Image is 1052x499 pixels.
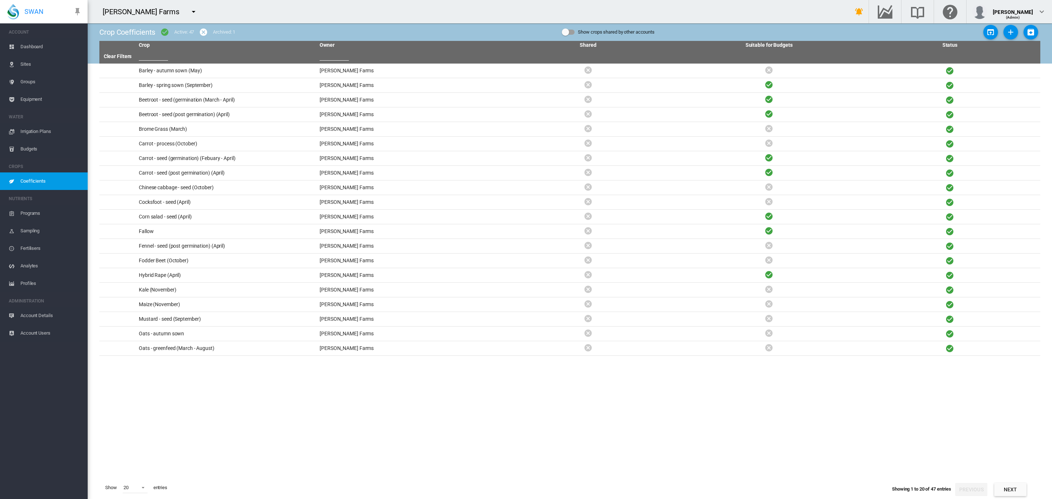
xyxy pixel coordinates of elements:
[317,341,498,355] td: [PERSON_NAME] Farms
[317,239,498,253] td: [PERSON_NAME] Farms
[20,275,82,292] span: Profiles
[136,151,317,165] td: Carrot - seed (germination) (Febuary - April)
[317,283,498,297] td: [PERSON_NAME] Farms
[909,7,926,16] md-icon: Search the knowledge base
[945,285,954,294] i: Active
[945,241,954,251] i: Active
[317,166,498,180] td: [PERSON_NAME] Farms
[317,297,498,312] td: [PERSON_NAME] Farms
[136,341,317,355] td: Oats - greenfeed (March - August)
[1003,25,1018,39] button: Add Crop
[99,64,1040,78] tr: Barley - autumn sown (May) [PERSON_NAME] Farms Active
[213,29,235,35] div: Archived: 1
[765,153,773,162] i: Active
[20,324,82,342] span: Account Users
[99,224,1040,239] tr: Fallow [PERSON_NAME] Farms Active
[99,210,1040,224] tr: Corn salad - seed (April) [PERSON_NAME] Farms Active
[945,212,954,221] i: Active
[99,27,155,37] div: Crop Coefficients
[136,210,317,224] td: Corn salad - seed (April)
[945,344,954,353] i: Active
[24,7,43,16] span: SWAN
[994,483,1026,496] button: Next
[9,193,82,205] span: NUTRIENTS
[136,297,317,312] td: Maize (November)
[317,78,498,92] td: [PERSON_NAME] Farms
[765,226,773,235] i: Active
[945,315,954,324] i: Active
[20,205,82,222] span: Programs
[945,198,954,207] i: Active
[7,4,19,19] img: SWAN-Landscape-Logo-Colour-drop.png
[199,28,208,37] md-icon: icon-cancel
[317,312,498,326] td: [PERSON_NAME] Farms
[99,107,1040,122] tr: Beetroot - seed (post germination) (April) [PERSON_NAME] Farms Active
[20,307,82,324] span: Account Details
[20,257,82,275] span: Analytes
[1026,28,1035,37] md-icon: icon-package-down
[136,93,317,107] td: Beetroot - seed (germination (March - April)
[746,42,793,48] a: Suitable for Budgets
[945,110,954,119] i: Active
[20,56,82,73] span: Sites
[99,78,1040,93] tr: Barley - spring sown (September) [PERSON_NAME] Farms Active
[99,137,1040,151] tr: Carrot - process (October) [PERSON_NAME] Farms Active
[136,78,317,92] td: Barley - spring sown (September)
[945,329,954,338] i: Active
[99,297,1040,312] tr: Maize (November) [PERSON_NAME] Farms Active
[20,222,82,240] span: Sampling
[73,7,82,16] md-icon: icon-pin
[317,122,498,136] td: [PERSON_NAME] Farms
[136,327,317,341] td: Oats - autumn sown
[317,151,498,165] td: [PERSON_NAME] Farms
[20,123,82,140] span: Irrigation Plans
[986,28,995,37] md-icon: icon-open-in-app
[955,483,987,496] button: Previous
[317,327,498,341] td: [PERSON_NAME] Farms
[9,111,82,123] span: WATER
[103,7,186,17] div: [PERSON_NAME] Farms
[99,268,1040,283] tr: Hybrid Rape (April) [PERSON_NAME] Farms Active
[317,180,498,195] td: [PERSON_NAME] Farms
[945,139,954,148] i: Active
[945,168,954,178] i: Active
[945,183,954,192] i: Active
[945,66,954,75] i: Active
[99,180,1040,195] tr: Chinese cabbage - seed (October) [PERSON_NAME] Farms Active
[1006,28,1015,37] md-icon: icon-plus
[136,137,317,151] td: Carrot - process (October)
[99,341,1040,356] tr: Oats - greenfeed (March - August) [PERSON_NAME] Farms Active
[160,28,169,37] md-icon: icon-checkbox-marked-circle
[1037,7,1046,16] md-icon: icon-chevron-down
[892,486,951,492] span: Showing 1 to 20 of 47 entries
[136,283,317,297] td: Kale (November)
[136,180,317,195] td: Chinese cabbage - seed (October)
[941,7,959,16] md-icon: Click here for help
[317,195,498,209] td: [PERSON_NAME] Farms
[99,327,1040,341] tr: Oats - autumn sown [PERSON_NAME] Farms Active
[174,29,194,35] div: Active: 47
[765,95,773,104] i: Active
[317,210,498,224] td: [PERSON_NAME] Farms
[186,4,201,19] button: icon-menu-down
[945,300,954,309] i: Active
[317,64,498,78] td: [PERSON_NAME] Farms
[852,4,866,19] button: icon-bell-ring
[136,122,317,136] td: Brome Grass (March)
[972,4,987,19] img: profile.jpg
[945,154,954,163] i: Active
[99,283,1040,297] tr: Kale (November) [PERSON_NAME] Farms Active
[765,109,773,118] i: Active
[136,268,317,282] td: Hybrid Rape (April)
[765,168,773,177] i: Active
[945,256,954,265] i: Active
[317,107,498,122] td: [PERSON_NAME] Farms
[945,271,954,280] i: Active
[136,166,317,180] td: Carrot - seed (post germination) (April)
[983,25,998,39] button: Upload Crop Data
[9,295,82,307] span: ADMINISTRATION
[139,42,150,48] a: Crop
[20,172,82,190] span: Coefficients
[317,224,498,239] td: [PERSON_NAME] Farms
[317,254,498,268] td: [PERSON_NAME] Farms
